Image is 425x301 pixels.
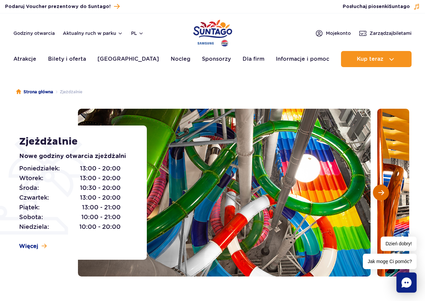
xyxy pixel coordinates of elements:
span: Jak mogę Ci pomóc? [363,254,417,269]
span: 10:00 - 20:00 [79,222,121,232]
span: 13:00 - 20:00 [80,193,121,202]
span: Niedziela: [19,222,49,232]
span: Środa: [19,183,39,193]
button: Posłuchaj piosenkiSuntago [343,3,420,10]
span: Wtorek: [19,173,43,183]
span: Piątek: [19,203,40,212]
span: Kup teraz [357,56,383,62]
span: 10:00 - 21:00 [81,212,121,222]
a: Zarządzajbiletami [359,29,412,37]
a: [GEOGRAPHIC_DATA] [97,51,159,67]
span: Poniedziałek: [19,164,60,173]
span: Posłuchaj piosenki [343,3,410,10]
span: Moje konto [326,30,351,37]
a: Dla firm [243,51,264,67]
span: Czwartek: [19,193,49,202]
span: 13:00 - 20:00 [80,173,121,183]
li: Zjeżdżalnie [53,89,82,95]
a: Więcej [19,243,47,250]
a: Bilety i oferta [48,51,86,67]
a: Godziny otwarcia [13,30,55,37]
a: Nocleg [171,51,190,67]
span: Więcej [19,243,38,250]
span: Dzień dobry! [381,237,417,251]
button: Aktualny ruch w parku [63,31,123,36]
span: Suntago [389,4,410,9]
span: Podaruj Voucher prezentowy do Suntago! [5,3,111,10]
a: Strona główna [16,89,53,95]
a: Sponsorzy [202,51,231,67]
span: 10:30 - 20:00 [80,183,121,193]
p: Nowe godziny otwarcia zjeżdżalni [19,152,132,161]
button: pl [131,30,144,37]
button: Następny slajd [373,185,389,201]
span: 13:00 - 21:00 [82,203,121,212]
div: Chat [396,272,417,293]
span: Sobota: [19,212,43,222]
a: Informacje i pomoc [276,51,329,67]
h1: Zjeżdżalnie [19,136,132,148]
span: 13:00 - 20:00 [80,164,121,173]
a: Podaruj Voucher prezentowy do Suntago! [5,2,120,11]
button: Kup teraz [341,51,412,67]
a: Park of Poland [193,17,232,48]
span: Zarządzaj biletami [370,30,412,37]
a: Atrakcje [13,51,36,67]
a: Mojekonto [315,29,351,37]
